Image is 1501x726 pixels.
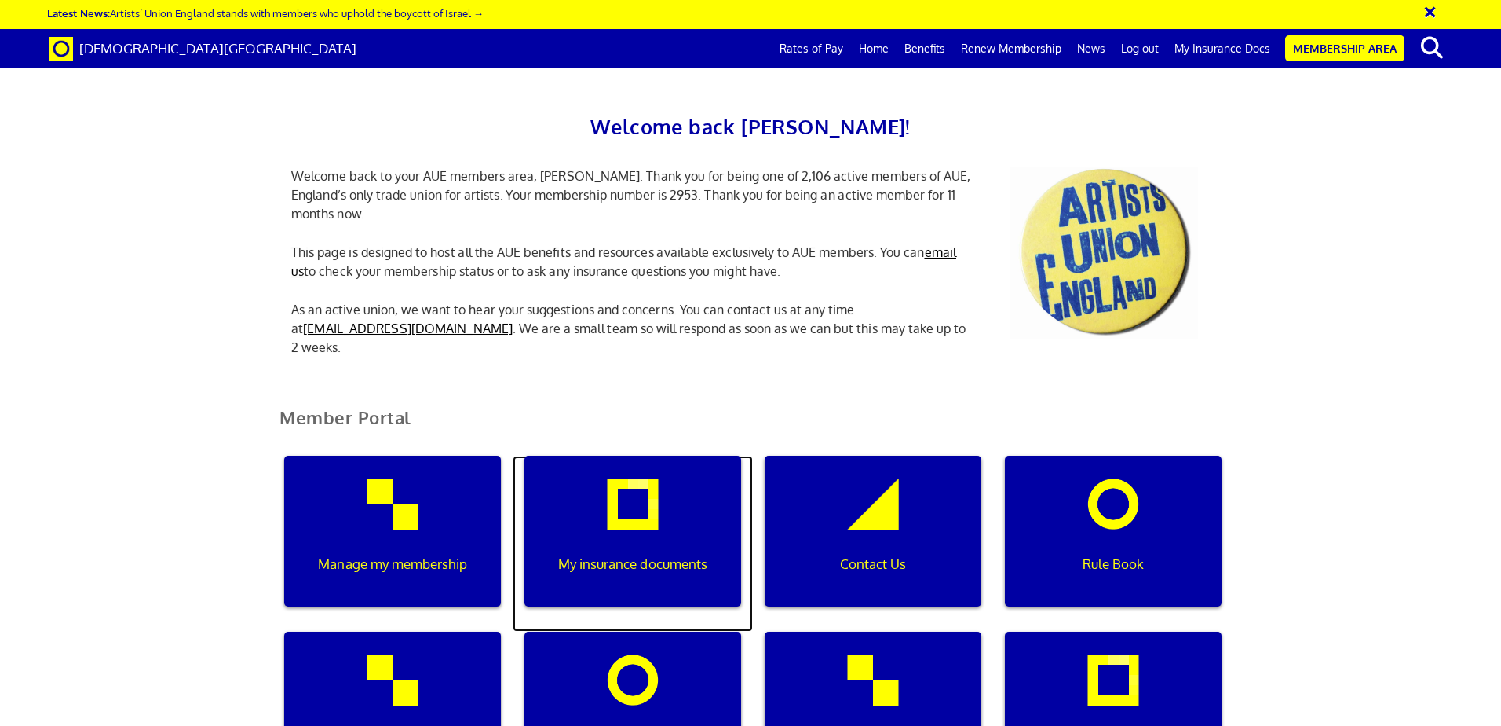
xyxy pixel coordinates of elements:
[279,167,986,223] p: Welcome back to your AUE members area, [PERSON_NAME]. Thank you for being one of 2,106 active mem...
[268,408,1233,446] h2: Member Portal
[279,300,986,357] p: As an active union, we want to hear your suggestions and concerns. You can contact us at any time...
[272,456,513,632] a: Manage my membership
[897,29,953,68] a: Benefits
[38,29,368,68] a: Brand [DEMOGRAPHIC_DATA][GEOGRAPHIC_DATA]
[303,321,513,336] a: [EMAIL_ADDRESS][DOMAIN_NAME]
[47,6,484,20] a: Latest News:Artists’ Union England stands with members who uphold the boycott of Israel →
[1113,29,1167,68] a: Log out
[753,456,993,632] a: Contact Us
[47,6,110,20] strong: Latest News:
[513,456,753,632] a: My insurance documents
[772,29,851,68] a: Rates of Pay
[1408,31,1455,64] button: search
[279,110,1222,143] h2: Welcome back [PERSON_NAME]!
[993,456,1233,632] a: Rule Book
[79,40,356,57] span: [DEMOGRAPHIC_DATA][GEOGRAPHIC_DATA]
[1016,554,1211,574] p: Rule Book
[851,29,897,68] a: Home
[535,554,730,574] p: My insurance documents
[295,554,490,574] p: Manage my membership
[776,554,970,574] p: Contact Us
[1069,29,1113,68] a: News
[279,243,986,280] p: This page is designed to host all the AUE benefits and resources available exclusively to AUE mem...
[953,29,1069,68] a: Renew Membership
[1167,29,1278,68] a: My Insurance Docs
[1285,35,1404,61] a: Membership Area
